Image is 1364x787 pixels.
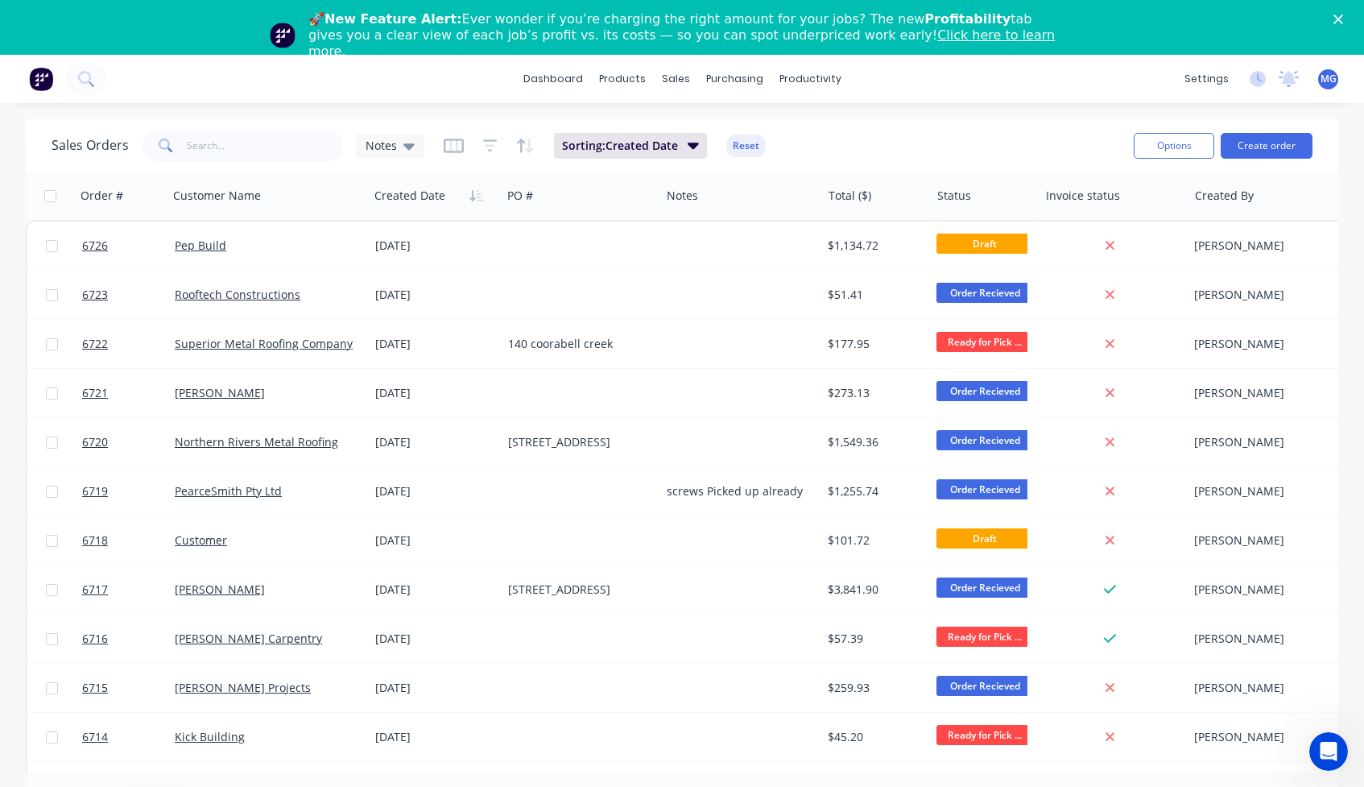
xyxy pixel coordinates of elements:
[52,138,129,153] h1: Sales Orders
[936,381,1033,401] span: Order Recieved
[375,631,495,647] div: [DATE]
[82,713,175,761] a: 6714
[924,11,1011,27] b: Profitability
[82,238,108,254] span: 6726
[175,434,338,449] a: Northern Rivers Metal Roofing
[515,67,591,91] a: dashboard
[508,582,647,598] div: [STREET_ADDRESS]
[173,188,261,204] div: Customer Name
[175,238,226,253] a: Pep Build
[1134,133,1214,159] button: Options
[654,67,698,91] div: sales
[375,680,495,696] div: [DATE]
[308,27,1055,59] a: Click here to learn more.
[936,332,1033,352] span: Ready for Pick ...
[698,67,771,91] div: purchasing
[82,565,175,614] a: 6717
[175,287,300,302] a: Rooftech Constructions
[936,479,1033,499] span: Order Recieved
[82,369,175,417] a: 6721
[175,631,322,646] a: [PERSON_NAME] Carpentry
[82,385,108,401] span: 6721
[726,135,766,157] button: Reset
[667,188,698,204] div: Notes
[1195,188,1254,204] div: Created By
[82,729,108,745] span: 6714
[936,676,1033,696] span: Order Recieved
[936,528,1033,549] span: Draft
[82,467,175,516] a: 6719
[375,385,495,401] div: [DATE]
[1309,732,1348,771] iframe: Intercom live chat
[936,430,1033,450] span: Order Recieved
[1321,72,1337,86] span: MG
[82,582,108,598] span: 6717
[324,11,462,27] b: New Feature Alert:
[562,138,678,154] span: Sorting: Created Date
[187,130,344,162] input: Search...
[82,680,108,696] span: 6715
[175,680,311,695] a: [PERSON_NAME] Projects
[828,385,919,401] div: $273.13
[507,188,533,204] div: PO #
[828,287,919,303] div: $51.41
[667,483,808,499] div: screws Picked up already
[936,627,1033,647] span: Ready for Pick ...
[1046,188,1120,204] div: Invoice status
[508,336,647,352] div: 140 coorabell creek
[591,67,654,91] div: products
[1221,133,1312,159] button: Create order
[82,664,175,712] a: 6715
[508,434,647,450] div: [STREET_ADDRESS]
[175,385,265,400] a: [PERSON_NAME]
[828,336,919,352] div: $177.95
[828,680,919,696] div: $259.93
[82,418,175,466] a: 6720
[375,483,495,499] div: [DATE]
[375,287,495,303] div: [DATE]
[82,434,108,450] span: 6720
[82,532,108,549] span: 6718
[81,188,123,204] div: Order #
[82,320,175,368] a: 6722
[375,434,495,450] div: [DATE]
[308,11,1068,60] div: 🚀 Ever wonder if you’re charging the right amount for your jobs? The new tab gives you a clear vi...
[29,67,53,91] img: Factory
[1176,67,1237,91] div: settings
[82,271,175,319] a: 6723
[175,336,392,351] a: Superior Metal Roofing Company Pty Ltd
[828,631,919,647] div: $57.39
[936,578,1033,598] span: Order Recieved
[375,729,495,745] div: [DATE]
[82,336,108,352] span: 6722
[375,532,495,549] div: [DATE]
[828,729,919,745] div: $45.20
[937,188,971,204] div: Status
[82,516,175,565] a: 6718
[828,238,919,254] div: $1,134.72
[82,615,175,663] a: 6716
[82,287,108,303] span: 6723
[936,283,1033,303] span: Order Recieved
[375,582,495,598] div: [DATE]
[175,532,227,548] a: Customer
[175,582,265,597] a: [PERSON_NAME]
[82,483,108,499] span: 6719
[374,188,445,204] div: Created Date
[828,483,919,499] div: $1,255.74
[375,336,495,352] div: [DATE]
[828,434,919,450] div: $1,549.36
[1333,14,1350,24] div: Close
[936,725,1033,745] span: Ready for Pick ...
[828,582,919,598] div: $3,841.90
[82,631,108,647] span: 6716
[829,188,871,204] div: Total ($)
[270,23,296,48] img: Profile image for Team
[175,483,282,499] a: PearceSmith Pty Ltd
[82,222,175,270] a: 6726
[366,137,397,154] span: Notes
[554,133,707,159] button: Sorting:Created Date
[771,67,849,91] div: productivity
[936,234,1033,254] span: Draft
[175,729,245,744] a: Kick Building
